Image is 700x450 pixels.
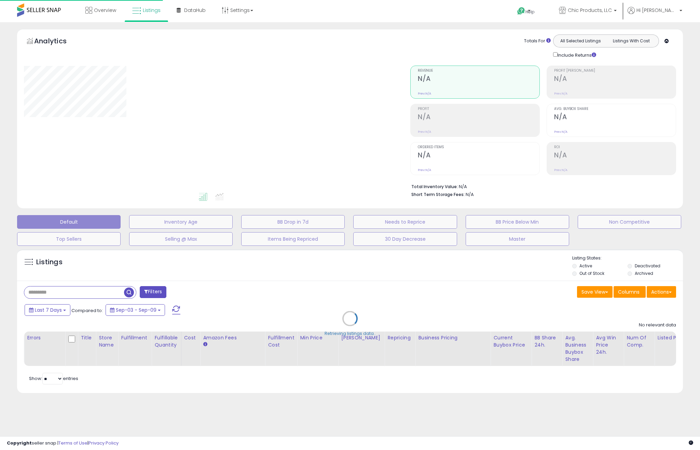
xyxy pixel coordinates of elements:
small: Prev: N/A [554,130,567,134]
span: Help [525,9,535,15]
h5: Analytics [34,36,80,47]
button: Selling @ Max [129,232,233,246]
span: ROI [554,145,676,149]
li: N/A [411,182,671,190]
div: Totals For [524,38,551,44]
span: Chic Products, LLC [568,7,612,14]
button: Listings With Cost [606,37,657,45]
b: Total Inventory Value: [411,184,458,189]
button: Master [466,232,569,246]
button: Default [17,215,121,229]
button: Inventory Age [129,215,233,229]
h2: N/A [554,113,676,122]
span: Avg. Buybox Share [554,107,676,111]
span: DataHub [184,7,206,14]
button: Non Competitive [578,215,681,229]
div: Retrieving listings data.. [325,331,376,337]
a: Help [512,2,548,22]
button: Needs to Reprice [353,215,457,229]
h2: N/A [418,151,539,160]
button: 30 Day Decrease [353,232,457,246]
span: N/A [466,191,474,198]
small: Prev: N/A [418,168,431,172]
span: Overview [94,7,116,14]
h2: N/A [554,75,676,84]
h2: N/A [418,113,539,122]
small: Prev: N/A [418,92,431,96]
i: Get Help [517,7,525,15]
div: Include Returns [548,51,604,59]
small: Prev: N/A [554,168,567,172]
h2: N/A [418,75,539,84]
small: Prev: N/A [554,92,567,96]
button: BB Price Below Min [466,215,569,229]
a: Hi [PERSON_NAME] [628,7,682,22]
span: Hi [PERSON_NAME] [636,7,677,14]
button: Items Being Repriced [241,232,345,246]
span: Profit [PERSON_NAME] [554,69,676,73]
span: Listings [143,7,161,14]
span: Ordered Items [418,145,539,149]
span: Revenue [418,69,539,73]
b: Short Term Storage Fees: [411,192,465,197]
button: Top Sellers [17,232,121,246]
small: Prev: N/A [418,130,431,134]
h2: N/A [554,151,676,160]
button: All Selected Listings [555,37,606,45]
span: Profit [418,107,539,111]
button: BB Drop in 7d [241,215,345,229]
